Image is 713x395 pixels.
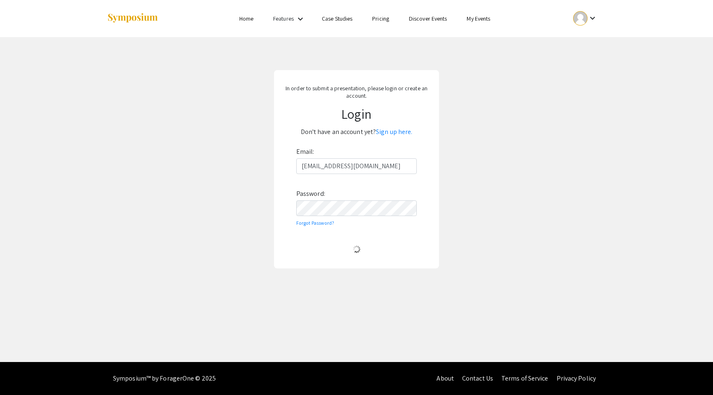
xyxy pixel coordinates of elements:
[564,9,606,28] button: Expand account dropdown
[462,374,493,383] a: Contact Us
[273,15,294,22] a: Features
[467,15,490,22] a: My Events
[281,85,432,99] p: In order to submit a presentation, please login or create an account.
[239,15,253,22] a: Home
[281,106,432,122] h1: Login
[376,127,412,136] a: Sign up here.
[296,145,314,158] label: Email:
[349,242,364,256] img: Loading
[107,13,158,24] img: Symposium by ForagerOne
[322,15,352,22] a: Case Studies
[372,15,389,22] a: Pricing
[295,14,305,24] mat-icon: Expand Features list
[557,374,596,383] a: Privacy Policy
[296,220,335,226] a: Forgot Password?
[501,374,548,383] a: Terms of Service
[409,15,447,22] a: Discover Events
[281,125,432,139] p: Don't have an account yet?
[6,358,35,389] iframe: Chat
[296,187,325,200] label: Password:
[588,13,597,23] mat-icon: Expand account dropdown
[437,374,454,383] a: About
[113,362,216,395] div: Symposium™ by ForagerOne © 2025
